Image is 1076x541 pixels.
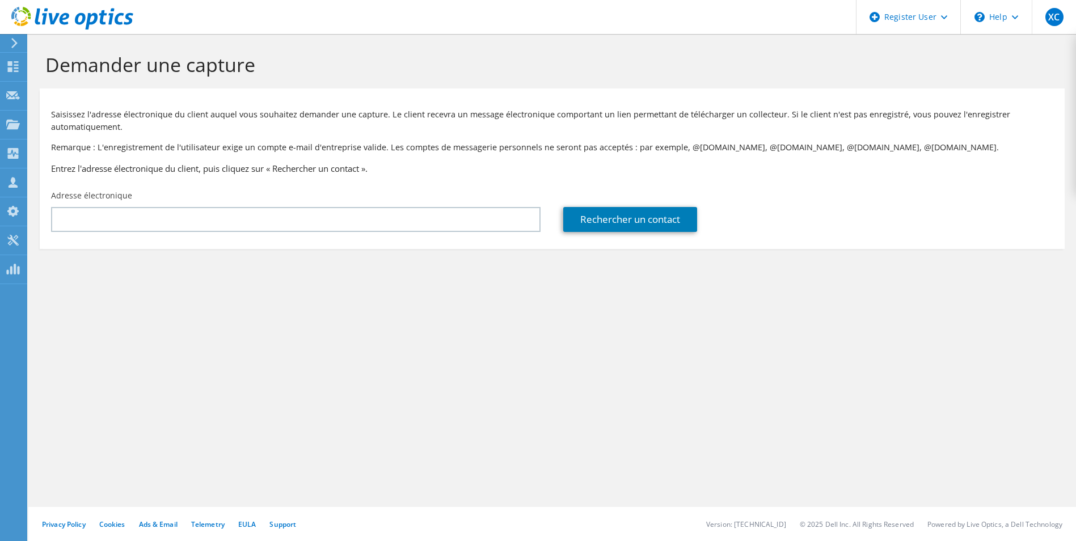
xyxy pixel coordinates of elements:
p: Saisissez l'adresse électronique du client auquel vous souhaitez demander une capture. Le client ... [51,108,1053,133]
a: Support [269,519,296,529]
h1: Demander une capture [45,53,1053,77]
svg: \n [974,12,985,22]
li: Version: [TECHNICAL_ID] [706,519,786,529]
label: Adresse électronique [51,190,132,201]
a: Rechercher un contact [563,207,697,232]
li: Powered by Live Optics, a Dell Technology [927,519,1062,529]
a: Telemetry [191,519,225,529]
span: XC [1045,8,1064,26]
a: Privacy Policy [42,519,86,529]
a: EULA [238,519,256,529]
a: Cookies [99,519,125,529]
h3: Entrez l'adresse électronique du client, puis cliquez sur « Rechercher un contact ». [51,162,1053,175]
p: Remarque : L'enregistrement de l'utilisateur exige un compte e-mail d'entreprise valide. Les comp... [51,141,1053,154]
li: © 2025 Dell Inc. All Rights Reserved [800,519,914,529]
a: Ads & Email [139,519,178,529]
